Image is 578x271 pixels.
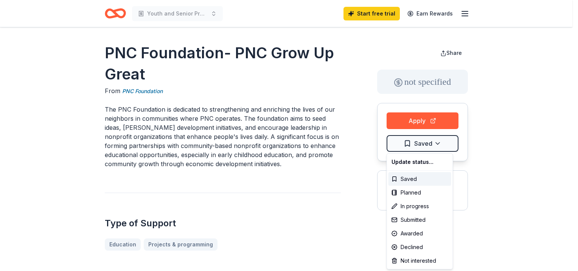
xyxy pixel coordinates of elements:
div: Update status... [388,155,451,169]
div: Submitted [388,213,451,227]
span: Youth and Senior Programming [147,9,208,18]
div: In progress [388,199,451,213]
div: Declined [388,240,451,254]
div: Not interested [388,254,451,268]
div: Awarded [388,227,451,240]
div: Saved [388,172,451,186]
div: Planned [388,186,451,199]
